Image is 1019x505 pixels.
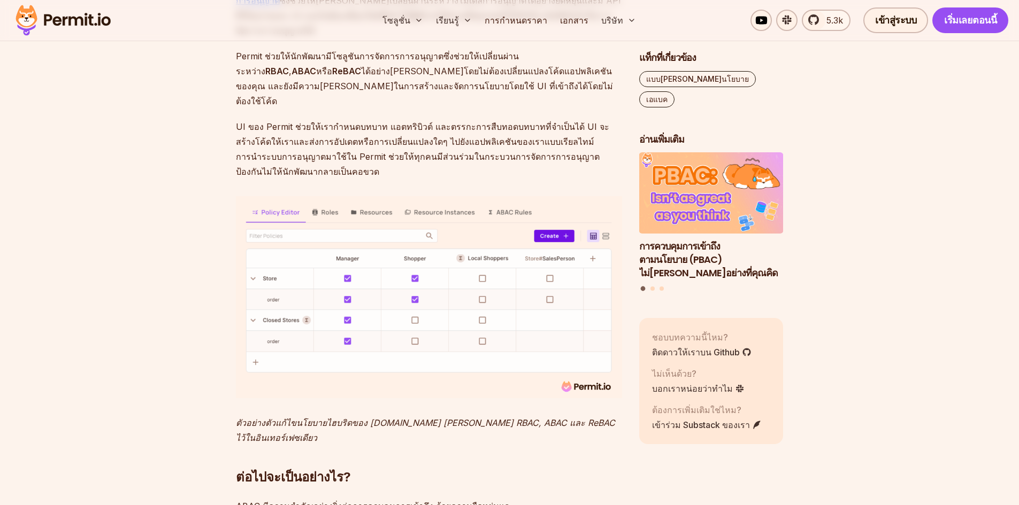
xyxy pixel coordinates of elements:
a: เริ่มเลยตอนนี้ [932,7,1008,33]
a: เอกสาร [556,10,593,31]
img: บรรณาธิการนโยบาย.png [236,196,622,398]
font: อ่านเพิ่มเติม [639,133,684,146]
img: การควบคุมการเข้าถึงตามนโยบาย (PBAC) ไม่ได้ดีอย่างที่คุณคิด [639,153,784,234]
a: 5.3k [802,10,851,31]
li: 1 ใน 3 [639,153,784,280]
button: ไปที่สไลด์ที่ 3 [660,286,664,291]
font: , [289,66,292,76]
font: การกำหนดราคา [485,15,547,26]
a: ติดดาวให้เราบน Github [652,346,752,359]
a: บอกเราหน่อยว่าทำไม [652,382,745,395]
font: เอแบค [646,95,668,104]
font: การควบคุมการเข้าถึงตามนโยบาย (PBAC) ไม่[PERSON_NAME]อย่างที่คุณคิด [639,239,778,279]
a: เข้าสู่ระบบ [863,7,928,33]
font: แท็กที่เกี่ยวข้อง [639,51,696,64]
font: หรือ [316,66,332,76]
font: RBAC [265,66,289,76]
div: โพสต์ [639,153,784,293]
font: ตัวอย่างตัวแก้ไขนโยบายไฮบริดของ [DOMAIN_NAME] [PERSON_NAME] RBAC, ABAC และ ReBAC ไว้ในอินเทอร์เฟซ... [236,417,615,443]
font: ต่อไปจะเป็นอย่างไร? [236,469,351,485]
button: ไปที่สไลด์ที่ 1 [641,286,646,291]
font: UI ของ Permit ช่วยให้เรากำหนดบทบาท แอตทริบิวต์ และตรรกะการสืบทอดบทบาทที่จำเป็นได้ UI จะสร้างโค้ดใ... [236,121,609,177]
button: บริษัท [597,10,640,31]
img: โลโก้ใบอนุญาต [11,2,116,38]
font: โซลูชั่น [382,15,410,26]
font: เข้าสู่ระบบ [875,13,916,27]
font: ต้องการเพิ่มเติมใช่ไหม? [652,405,741,415]
font: Permit ช่วยให้นักพัฒนามีโซลูชันการจัดการการอนุญาตซึ่งช่วยให้เปลี่ยนผ่านระหว่าง [236,51,519,76]
font: 5.3k [826,15,843,26]
a: การควบคุมการเข้าถึงตามนโยบาย (PBAC) ไม่ได้ดีอย่างที่คุณคิดการควบคุมการเข้าถึงตามนโยบาย (PBAC) ไม่... [639,153,784,280]
button: โซลูชั่น [378,10,427,31]
a: เข้าร่วม Substack ของเรา [652,418,762,431]
font: ได้อย่าง[PERSON_NAME]โดยไม่ต้องเปลี่ยนแปลงโค้ดแอปพลิเคชันของคุณ และยังมีความ[PERSON_NAME]ในการสร้... [236,66,613,106]
a: แบบ[PERSON_NAME]นโยบาย [639,71,756,87]
font: เริ่มเลยตอนนี้ [944,13,997,27]
a: เอแบค [639,91,675,107]
font: แบบ[PERSON_NAME]นโยบาย [646,74,749,83]
font: ชอบบทความนี้ไหม? [652,332,728,343]
font: เรียนรู้ [436,15,459,26]
font: ABAC [292,66,316,76]
font: บริษัท [601,15,623,26]
font: ไม่เห็นด้วย? [652,368,696,379]
font: ReBAC [332,66,361,76]
a: การกำหนดราคา [480,10,551,31]
button: เรียนรู้ [432,10,476,31]
font: เอกสาร [560,15,588,26]
button: ไปที่สไลด์ที่ 2 [650,286,655,291]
